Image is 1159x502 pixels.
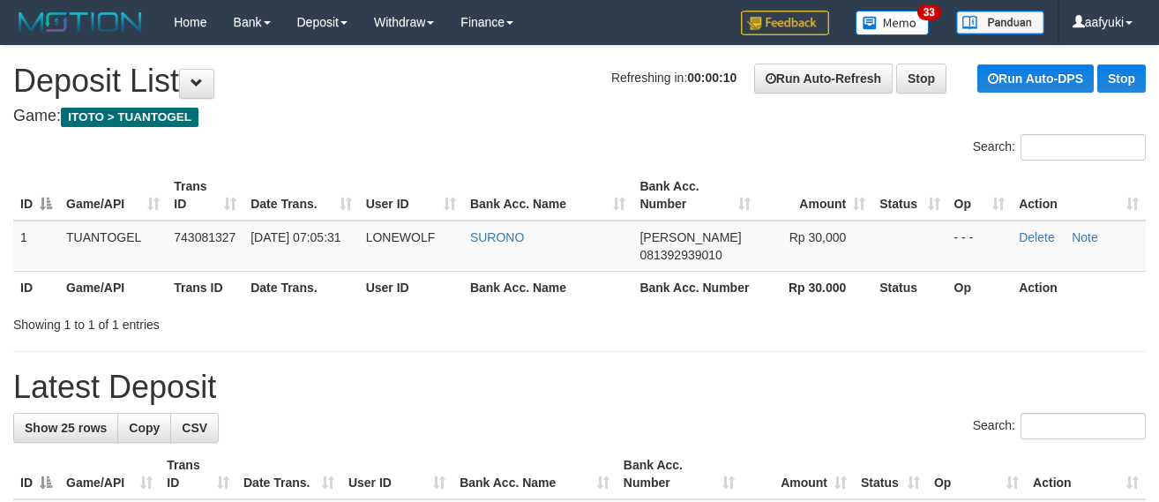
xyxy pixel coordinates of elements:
[170,413,219,443] a: CSV
[639,248,722,262] span: Copy 081392939010 to clipboard
[742,449,854,499] th: Amount: activate to sort column ascending
[236,449,341,499] th: Date Trans.: activate to sort column ascending
[639,230,741,244] span: [PERSON_NAME]
[856,11,930,35] img: Button%20Memo.svg
[13,170,59,221] th: ID: activate to sort column descending
[13,108,1146,125] h4: Game:
[452,449,617,499] th: Bank Acc. Name: activate to sort column ascending
[13,9,147,35] img: MOTION_logo.png
[1021,134,1146,161] input: Search:
[25,421,107,435] span: Show 25 rows
[59,221,167,272] td: TUANTOGEL
[160,449,236,499] th: Trans ID: activate to sort column ascending
[872,271,946,303] th: Status
[359,170,463,221] th: User ID: activate to sort column ascending
[872,170,946,221] th: Status: activate to sort column ascending
[1097,64,1146,93] a: Stop
[1012,271,1146,303] th: Action
[167,271,243,303] th: Trans ID
[13,221,59,272] td: 1
[854,449,927,499] th: Status: activate to sort column ascending
[927,449,1026,499] th: Op: activate to sort column ascending
[789,230,847,244] span: Rp 30,000
[1012,170,1146,221] th: Action: activate to sort column ascending
[463,271,633,303] th: Bank Acc. Name
[182,421,207,435] span: CSV
[59,449,160,499] th: Game/API: activate to sort column ascending
[13,370,1146,405] h1: Latest Deposit
[947,271,1013,303] th: Op
[1021,413,1146,439] input: Search:
[59,170,167,221] th: Game/API: activate to sort column ascending
[243,170,359,221] th: Date Trans.: activate to sort column ascending
[754,64,893,94] a: Run Auto-Refresh
[741,11,829,35] img: Feedback.jpg
[617,449,742,499] th: Bank Acc. Number: activate to sort column ascending
[13,413,118,443] a: Show 25 rows
[758,271,872,303] th: Rp 30.000
[1026,449,1146,499] th: Action: activate to sort column ascending
[341,449,452,499] th: User ID: activate to sort column ascending
[632,271,758,303] th: Bank Acc. Number
[632,170,758,221] th: Bank Acc. Number: activate to sort column ascending
[167,170,243,221] th: Trans ID: activate to sort column ascending
[470,230,524,244] a: SURONO
[13,309,470,333] div: Showing 1 to 1 of 1 entries
[1072,230,1098,244] a: Note
[243,271,359,303] th: Date Trans.
[758,170,872,221] th: Amount: activate to sort column ascending
[947,170,1013,221] th: Op: activate to sort column ascending
[129,421,160,435] span: Copy
[956,11,1044,34] img: panduan.png
[1019,230,1054,244] a: Delete
[917,4,941,20] span: 33
[463,170,633,221] th: Bank Acc. Name: activate to sort column ascending
[611,71,737,85] span: Refreshing in:
[13,64,1146,99] h1: Deposit List
[977,64,1094,93] a: Run Auto-DPS
[13,449,59,499] th: ID: activate to sort column descending
[117,413,171,443] a: Copy
[896,64,946,94] a: Stop
[947,221,1013,272] td: - - -
[13,271,59,303] th: ID
[687,71,737,85] strong: 00:00:10
[359,271,463,303] th: User ID
[366,230,436,244] span: LONEWOLF
[174,230,236,244] span: 743081327
[250,230,340,244] span: [DATE] 07:05:31
[973,134,1146,161] label: Search:
[61,108,198,127] span: ITOTO > TUANTOGEL
[973,413,1146,439] label: Search:
[59,271,167,303] th: Game/API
